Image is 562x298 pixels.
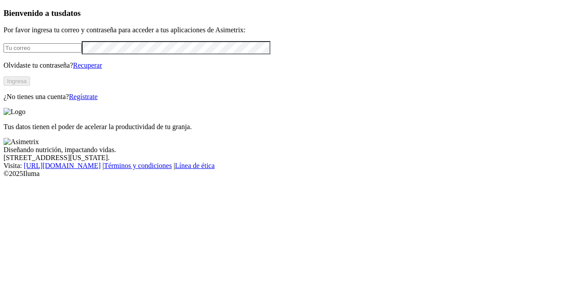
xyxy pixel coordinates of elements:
[69,93,98,100] a: Regístrate
[24,162,101,169] a: [URL][DOMAIN_NAME]
[62,8,81,18] span: datos
[73,61,102,69] a: Recuperar
[4,146,558,154] div: Diseñando nutrición, impactando vidas.
[104,162,172,169] a: Términos y condiciones
[4,123,558,131] p: Tus datos tienen el poder de acelerar la productividad de tu granja.
[4,108,26,116] img: Logo
[4,8,558,18] h3: Bienvenido a tus
[4,170,558,178] div: © 2025 Iluma
[4,26,558,34] p: Por favor ingresa tu correo y contraseña para acceder a tus aplicaciones de Asimetrix:
[4,43,82,53] input: Tu correo
[4,93,558,101] p: ¿No tienes una cuenta?
[4,138,39,146] img: Asimetrix
[4,61,558,69] p: Olvidaste tu contraseña?
[4,76,30,86] button: Ingresa
[175,162,215,169] a: Línea de ética
[4,154,558,162] div: [STREET_ADDRESS][US_STATE].
[4,162,558,170] div: Visita : | |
